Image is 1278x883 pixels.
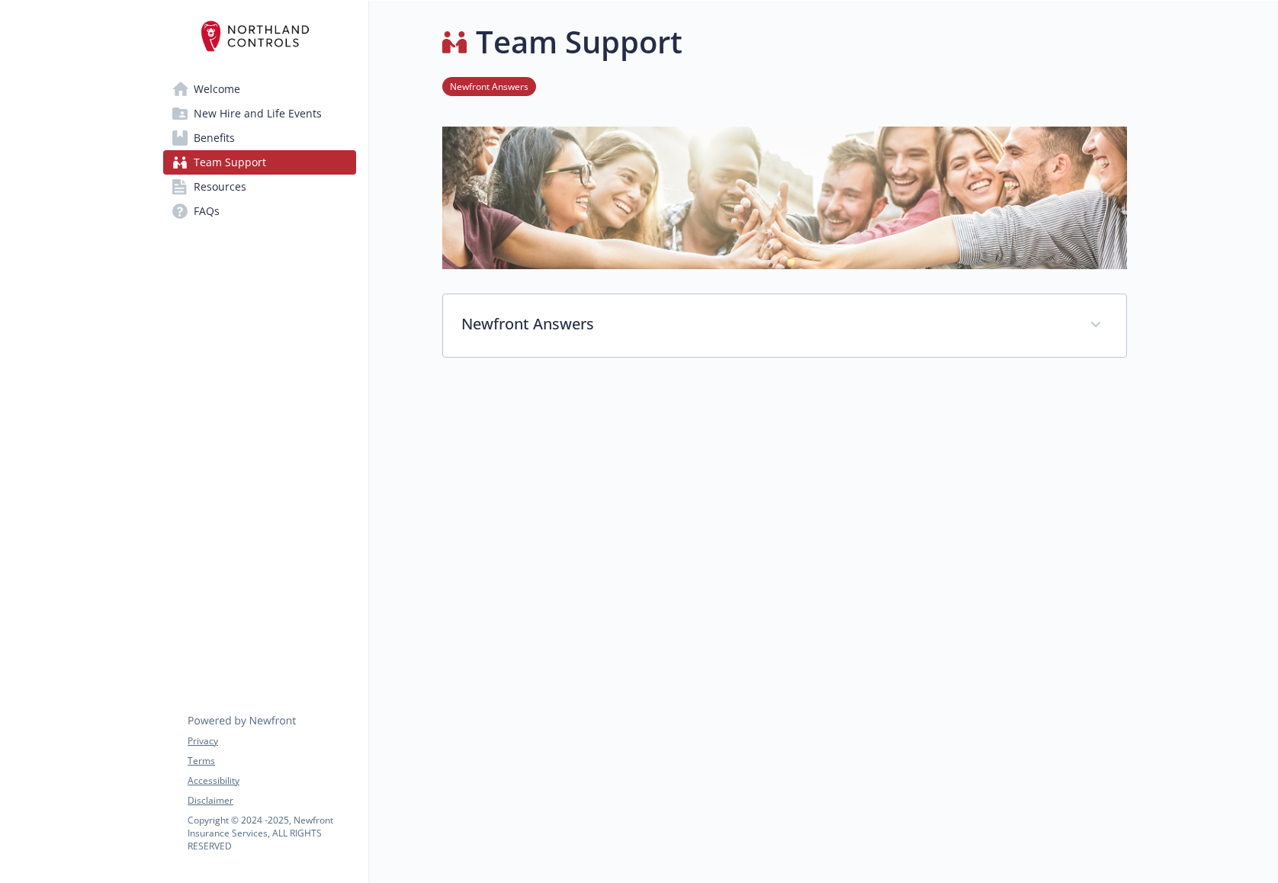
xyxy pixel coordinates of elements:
[163,77,356,101] a: Welcome
[163,150,356,175] a: Team Support
[442,79,536,93] a: Newfront Answers
[163,101,356,126] a: New Hire and Life Events
[188,794,355,808] a: Disclaimer
[163,199,356,223] a: FAQs
[194,150,266,175] span: Team Support
[476,19,682,65] h1: Team Support
[194,101,322,126] span: New Hire and Life Events
[442,127,1127,269] img: team support page banner
[194,175,246,199] span: Resources
[163,126,356,150] a: Benefits
[188,734,355,748] a: Privacy
[461,313,1071,336] p: Newfront Answers
[188,814,355,852] p: Copyright © 2024 - 2025 , Newfront Insurance Services, ALL RIGHTS RESERVED
[194,199,220,223] span: FAQs
[194,77,240,101] span: Welcome
[188,754,355,768] a: Terms
[194,126,235,150] span: Benefits
[188,774,355,788] a: Accessibility
[443,294,1126,357] div: Newfront Answers
[163,175,356,199] a: Resources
